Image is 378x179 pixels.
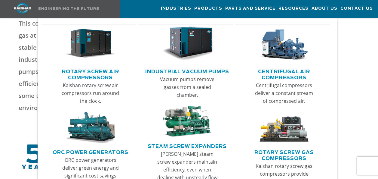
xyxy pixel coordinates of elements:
[312,5,337,12] span: About Us
[340,0,373,17] a: Contact Us
[238,66,330,81] a: Centrifugal Air Compressors
[157,75,218,99] p: Vacuum pumps remove gasses from a sealed chamber.
[312,0,337,17] a: About Us
[65,27,116,61] img: thumb-Rotary-Screw-Air-Compressors
[161,0,191,17] a: Industries
[225,0,275,17] a: Parts and Service
[340,5,373,12] span: Contact Us
[225,5,275,12] span: Parts and Service
[194,0,222,17] a: Products
[259,27,309,61] img: thumb-Centrifugal-Air-Compressors
[145,66,229,75] a: Industrial Vacuum Pumps
[194,5,222,12] span: Products
[278,0,309,17] a: Resources
[52,147,128,156] a: ORC Power Generators
[38,7,99,10] img: Engineering the future
[161,5,191,12] span: Industries
[162,106,213,137] img: thumb-Steam-Screw-Expanders
[259,112,309,143] img: thumb-Rotary-Screw-Gas-Compressors
[278,5,309,12] span: Resources
[162,27,213,61] img: thumb-Industrial-Vacuum-Pumps
[238,147,330,162] a: Rotary Screw Gas Compressors
[45,66,137,81] a: Rotary Screw Air Compressors
[60,81,121,105] p: Kaishan rotary screw air compressors run around the clock.
[254,81,315,105] p: Centrifugal compressors deliver a constant stream of compressed air.
[65,112,116,143] img: thumb-ORC-Power-Generators
[148,141,227,150] a: Steam Screw Expanders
